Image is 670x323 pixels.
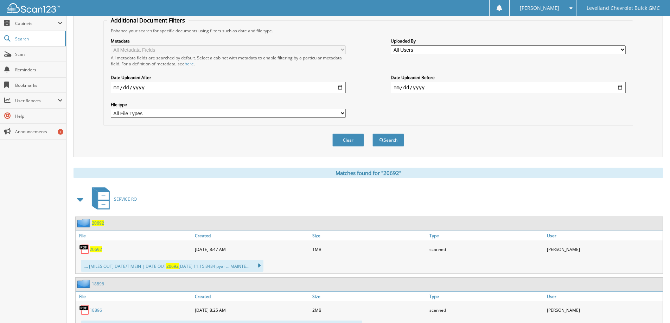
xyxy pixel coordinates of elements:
[111,38,346,44] label: Metadata
[88,185,137,213] a: SERVICE RO
[311,231,428,240] a: Size
[587,6,660,10] span: Levelland Chevrolet Buick GMC
[428,242,545,256] div: scanned
[15,51,63,57] span: Scan
[111,55,346,67] div: All metadata fields are searched by default. Select a cabinet with metadata to enable filtering b...
[15,98,58,104] span: User Reports
[79,244,90,254] img: PDF.png
[7,3,60,13] img: scan123-logo-white.svg
[77,219,92,227] img: folder2.png
[92,281,104,287] a: 18896
[428,292,545,301] a: Type
[520,6,559,10] span: [PERSON_NAME]
[107,17,189,24] legend: Additional Document Filters
[58,129,63,135] div: 1
[166,263,179,269] span: 20692
[90,246,102,252] a: 20692
[372,134,404,147] button: Search
[635,289,670,323] iframe: Chat Widget
[428,303,545,317] div: scanned
[79,305,90,315] img: PDF.png
[193,292,311,301] a: Created
[311,303,428,317] div: 2MB
[15,82,63,88] span: Bookmarks
[332,134,364,147] button: Clear
[15,67,63,73] span: Reminders
[15,113,63,119] span: Help
[74,168,663,178] div: Matches found for "20692"
[391,38,626,44] label: Uploaded By
[545,303,663,317] div: [PERSON_NAME]
[193,303,311,317] div: [DATE] 8:25 AM
[545,292,663,301] a: User
[545,231,663,240] a: User
[77,279,92,288] img: folder2.png
[391,82,626,93] input: end
[76,231,193,240] a: File
[111,102,346,108] label: File type
[76,292,193,301] a: File
[15,36,62,42] span: Search
[391,75,626,80] label: Date Uploaded Before
[193,231,311,240] a: Created
[111,75,346,80] label: Date Uploaded After
[15,129,63,135] span: Announcements
[81,260,263,272] div: .... [MILES OUT] DATE/TIMEIN | DATE OUT [DATE] 11:15 8484 pyar ... MAINTE...
[92,220,104,226] a: 20692
[185,61,194,67] a: here
[193,242,311,256] div: [DATE] 8:47 AM
[428,231,545,240] a: Type
[545,242,663,256] div: [PERSON_NAME]
[114,196,137,202] span: SERVICE RO
[111,82,346,93] input: start
[311,242,428,256] div: 1MB
[311,292,428,301] a: Size
[15,20,58,26] span: Cabinets
[107,28,629,34] div: Enhance your search for specific documents using filters such as date and file type.
[90,307,102,313] a: 18896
